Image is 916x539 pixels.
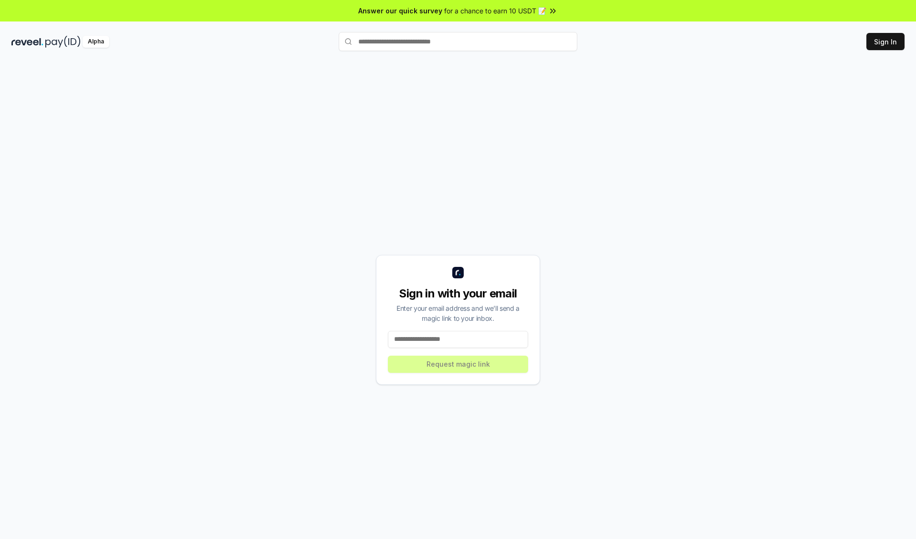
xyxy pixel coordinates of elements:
div: Enter your email address and we’ll send a magic link to your inbox. [388,303,528,323]
div: Sign in with your email [388,286,528,301]
img: logo_small [452,267,464,278]
img: pay_id [45,36,81,48]
span: Answer our quick survey [358,6,442,16]
button: Sign In [866,33,905,50]
span: for a chance to earn 10 USDT 📝 [444,6,546,16]
img: reveel_dark [11,36,43,48]
div: Alpha [83,36,109,48]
